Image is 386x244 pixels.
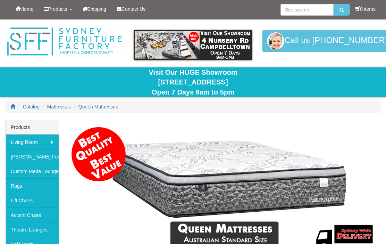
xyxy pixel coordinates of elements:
a: Theatre Lounges [6,222,59,237]
div: Visit Our HUGE Showroom [STREET_ADDRESS] Open 7 Days 9am to 5pm [5,67,381,97]
a: Catalog [23,104,40,109]
a: Accent Chairs [6,208,59,222]
a: Custom Made Lounges [6,164,59,178]
a: Contact Us [111,0,151,18]
a: Living Room [6,135,59,149]
span: Products [48,6,67,12]
input: Site search [280,4,334,16]
span: Contact Us [121,6,145,12]
li: 0 items [355,6,376,13]
span: Shipping [87,6,107,12]
img: Sydney Furniture Factory [5,26,124,57]
div: Products [6,120,59,135]
a: [PERSON_NAME] Furniture [6,149,59,164]
a: Products [39,0,77,18]
a: Home [10,0,39,18]
img: showroom.gif [134,30,252,60]
a: Shipping [77,0,112,18]
a: Rugs [6,178,59,193]
a: Mattresses [47,104,71,109]
a: Lift Chairs [6,193,59,208]
span: Home [20,6,33,12]
a: Queen Mattresses [78,104,118,109]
